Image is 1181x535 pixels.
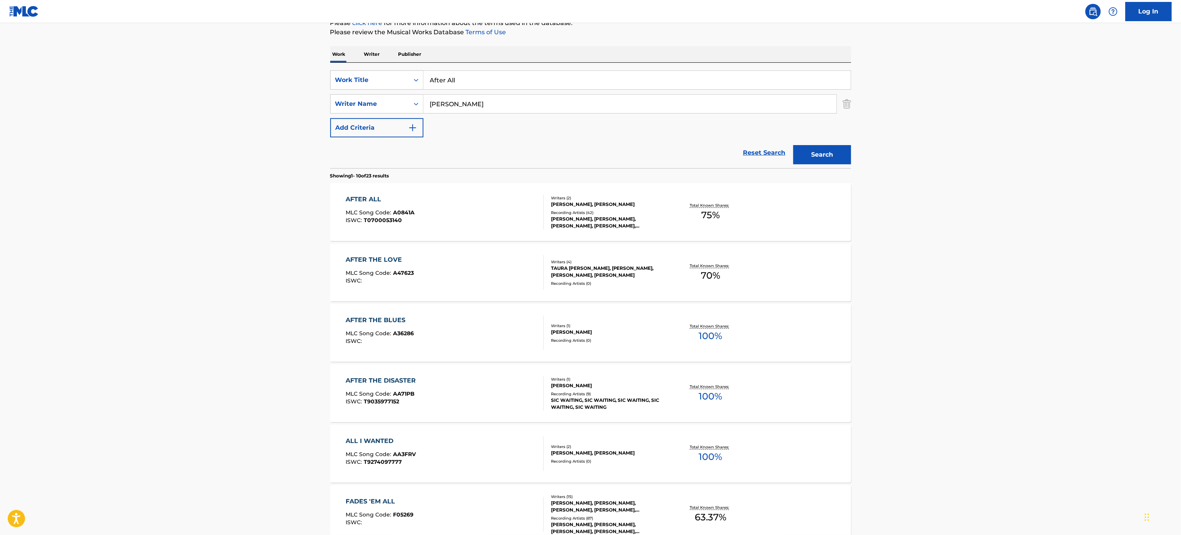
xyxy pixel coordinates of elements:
img: Delete Criterion [843,94,851,114]
div: Recording Artists ( 0 ) [551,458,667,464]
span: AA71PB [393,390,415,397]
span: 100 % [699,450,722,464]
span: F05269 [393,511,413,518]
p: Publisher [396,46,424,62]
span: A36286 [393,330,414,337]
a: AFTER ALLMLC Song Code:A0841AISWC:T0700053140Writers (2)[PERSON_NAME], [PERSON_NAME]Recording Art... [330,183,851,241]
form: Search Form [330,70,851,168]
span: AA3FRV [393,451,416,458]
div: [PERSON_NAME], [PERSON_NAME], [PERSON_NAME], [PERSON_NAME], [PERSON_NAME] [PERSON_NAME], [PERSON_... [551,500,667,513]
span: 63.37 % [695,510,726,524]
div: Recording Artists ( 42 ) [551,210,667,216]
span: MLC Song Code : [346,330,393,337]
span: ISWC : [346,458,364,465]
a: AFTER THE LOVEMLC Song Code:A47623ISWC:Writers (4)TAURA [PERSON_NAME], [PERSON_NAME], [PERSON_NAM... [330,244,851,301]
div: AFTER THE DISASTER [346,376,420,385]
div: Writers ( 1 ) [551,376,667,382]
div: Recording Artists ( 0 ) [551,338,667,343]
img: MLC Logo [9,6,39,17]
button: Add Criteria [330,118,423,137]
a: ALL I WANTEDMLC Song Code:AA3FRVISWC:T9274097777Writers (2)[PERSON_NAME], [PERSON_NAME]Recording ... [330,425,851,483]
div: Writers ( 2 ) [551,195,667,201]
span: 70 % [701,269,720,283]
div: FADES 'EM ALL [346,497,413,506]
span: MLC Song Code : [346,209,393,216]
span: 100 % [699,390,722,403]
p: Total Known Shares: [690,323,731,329]
div: AFTER THE LOVE [346,255,414,264]
span: MLC Song Code : [346,511,393,518]
div: Writer Name [335,99,405,109]
span: MLC Song Code : [346,269,393,276]
img: 9d2ae6d4665cec9f34b9.svg [408,123,417,132]
p: Please for more information about the terms used in the database. [330,18,851,28]
a: AFTER THE BLUESMLC Song Code:A36286ISWC:Writers (1)[PERSON_NAME]Recording Artists (0)Total Known ... [330,304,851,362]
button: Search [793,145,851,164]
span: T9274097777 [364,458,402,465]
div: [PERSON_NAME], [PERSON_NAME] [551,450,667,456]
div: Drag [1145,506,1149,529]
p: Total Known Shares: [690,263,731,269]
span: ISWC : [346,217,364,224]
span: MLC Song Code : [346,390,393,397]
p: Work [330,46,348,62]
iframe: Chat Widget [1142,498,1181,535]
span: T9035977152 [364,398,399,405]
span: 100 % [699,329,722,343]
div: [PERSON_NAME], [PERSON_NAME], [PERSON_NAME], [PERSON_NAME], [PERSON_NAME] [551,216,667,229]
div: Work Title [335,75,405,85]
span: MLC Song Code : [346,451,393,458]
div: [PERSON_NAME] [551,329,667,336]
a: Public Search [1085,4,1101,19]
div: TAURA [PERSON_NAME], [PERSON_NAME], [PERSON_NAME], [PERSON_NAME] [551,265,667,279]
div: Help [1105,4,1121,19]
span: ISWC : [346,519,364,526]
div: SIC WAITING, SIC WAITING, SIC WAITING, SIC WAITING, SIC WAITING [551,397,667,411]
div: ALL I WANTED [346,436,416,446]
a: Reset Search [739,144,790,161]
div: Writers ( 2 ) [551,444,667,450]
p: Total Known Shares: [690,384,731,390]
span: T0700053140 [364,217,402,224]
img: search [1089,7,1098,16]
span: 75 % [701,208,720,222]
a: AFTER THE DISASTERMLC Song Code:AA71PBISWC:T9035977152Writers (1)[PERSON_NAME]Recording Artists (... [330,364,851,422]
div: [PERSON_NAME] [551,382,667,389]
div: Writers ( 1 ) [551,323,667,329]
div: Writers ( 15 ) [551,494,667,500]
div: [PERSON_NAME], [PERSON_NAME], [PERSON_NAME], [PERSON_NAME], [PERSON_NAME], [PERSON_NAME] [551,521,667,535]
p: Total Known Shares: [690,505,731,510]
div: Recording Artists ( 9 ) [551,391,667,397]
span: A0841A [393,209,415,216]
img: help [1109,7,1118,16]
div: [PERSON_NAME], [PERSON_NAME] [551,201,667,208]
p: Total Known Shares: [690,444,731,450]
span: ISWC : [346,277,364,284]
div: AFTER THE BLUES [346,316,414,325]
div: Recording Artists ( 87 ) [551,515,667,521]
span: ISWC : [346,338,364,344]
p: Writer [362,46,382,62]
div: Writers ( 4 ) [551,259,667,265]
p: Total Known Shares: [690,202,731,208]
span: ISWC : [346,398,364,405]
p: Please review the Musical Works Database [330,28,851,37]
a: Terms of Use [464,28,506,36]
p: Showing 1 - 10 of 23 results [330,172,389,179]
a: Log In [1126,2,1172,21]
div: AFTER ALL [346,195,415,204]
span: A47623 [393,269,414,276]
div: Recording Artists ( 0 ) [551,281,667,286]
